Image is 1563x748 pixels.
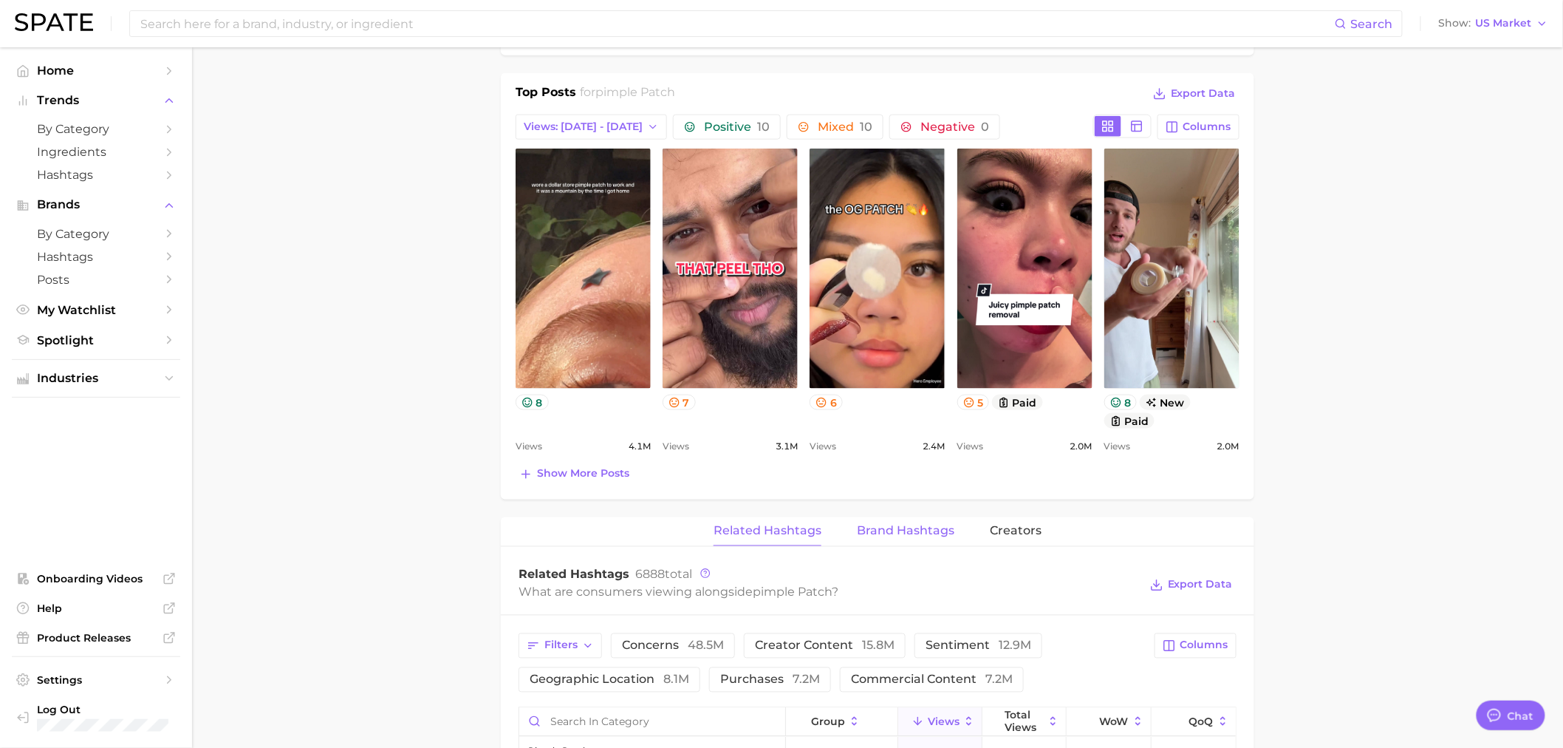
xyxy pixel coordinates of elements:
[516,395,549,410] button: 8
[851,674,1013,686] span: commercial content
[1439,19,1471,27] span: Show
[622,640,724,652] span: concerns
[811,716,845,728] span: group
[519,633,602,659] button: Filters
[1104,395,1138,410] button: 8
[37,602,155,615] span: Help
[12,163,180,186] a: Hashtags
[1146,575,1237,596] button: Export Data
[753,585,832,599] span: pimple patch
[1070,438,1092,455] span: 2.0m
[139,11,1335,36] input: Search here for a brand, industry, or ingredient
[37,168,155,182] span: Hashtags
[37,372,155,385] span: Industries
[714,525,821,538] span: Related Hashtags
[663,438,689,455] span: Views
[519,568,629,582] span: Related Hashtags
[37,145,155,159] span: Ingredients
[1140,395,1191,410] span: new
[37,227,155,241] span: by Category
[985,673,1013,687] span: 7.2m
[786,708,898,737] button: group
[928,716,960,728] span: Views
[818,121,872,133] span: Mixed
[1476,19,1532,27] span: US Market
[12,140,180,163] a: Ingredients
[860,120,872,134] span: 10
[1104,438,1131,455] span: Views
[12,329,180,352] a: Spotlight
[12,627,180,649] a: Product Releases
[1067,708,1151,737] button: WoW
[1155,633,1237,659] button: Columns
[1435,14,1552,33] button: ShowUS Market
[720,674,820,686] span: purchases
[12,59,180,82] a: Home
[810,395,843,410] button: 6
[516,438,542,455] span: Views
[1157,115,1239,140] button: Columns
[37,122,155,136] span: by Category
[635,568,692,582] span: total
[757,120,770,134] span: 10
[12,597,180,619] a: Help
[37,631,155,645] span: Product Releases
[12,299,180,322] a: My Watchlist
[688,639,724,653] span: 48.5m
[12,669,180,691] a: Settings
[992,395,1043,410] button: paid
[37,64,155,78] span: Home
[926,640,1031,652] span: sentiment
[581,84,676,106] h2: for
[516,84,576,106] h1: Top Posts
[635,568,665,582] span: 6888
[1100,716,1129,728] span: WoW
[37,303,155,317] span: My Watchlist
[1149,84,1239,104] button: Export Data
[793,673,820,687] span: 7.2m
[862,639,895,653] span: 15.8m
[519,582,1139,602] div: What are consumers viewing alongside ?
[663,395,696,410] button: 7
[1183,120,1231,133] span: Columns
[704,121,770,133] span: Positive
[12,268,180,291] a: Posts
[37,273,155,287] span: Posts
[1217,438,1239,455] span: 2.0m
[663,673,689,687] span: 8.1m
[920,121,989,133] span: Negative
[1171,87,1236,100] span: Export Data
[519,708,785,736] input: Search in category
[1005,710,1044,733] span: Total Views
[37,333,155,347] span: Spotlight
[857,525,954,538] span: Brand Hashtags
[957,438,984,455] span: Views
[15,13,93,31] img: SPATE
[999,639,1031,653] span: 12.9m
[12,194,180,216] button: Brands
[629,438,651,455] span: 4.1m
[776,438,798,455] span: 3.1m
[530,674,689,686] span: geographic location
[1152,708,1236,737] button: QoQ
[37,673,155,687] span: Settings
[810,438,836,455] span: Views
[37,572,155,585] span: Onboarding Videos
[524,120,643,133] span: Views: [DATE] - [DATE]
[12,245,180,268] a: Hashtags
[37,703,191,716] span: Log Out
[990,525,1042,538] span: Creators
[982,708,1067,737] button: Total Views
[1189,716,1214,728] span: QoQ
[1104,413,1155,429] button: paid
[516,115,667,140] button: Views: [DATE] - [DATE]
[898,708,982,737] button: Views
[1168,579,1233,591] span: Export Data
[12,89,180,112] button: Trends
[923,438,945,455] span: 2.4m
[37,94,155,107] span: Trends
[12,222,180,245] a: by Category
[596,85,676,99] span: pimple patch
[37,198,155,211] span: Brands
[12,118,180,140] a: by Category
